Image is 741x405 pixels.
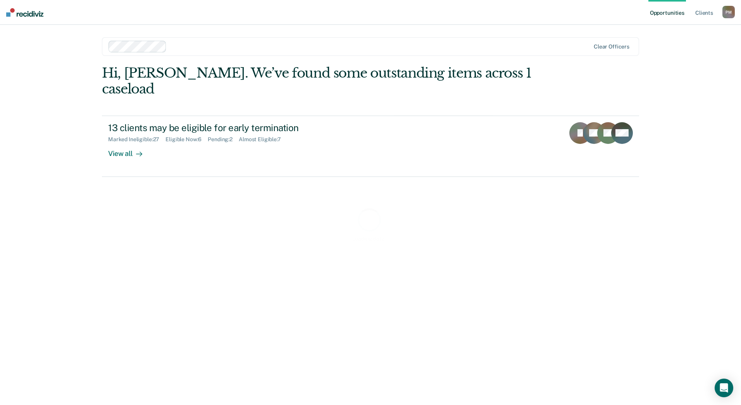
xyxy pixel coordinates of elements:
[594,43,629,50] div: Clear officers
[722,6,735,18] button: PM
[722,6,735,18] div: P M
[715,379,733,397] div: Open Intercom Messenger
[6,8,43,17] img: Recidiviz
[352,235,389,242] div: Loading data...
